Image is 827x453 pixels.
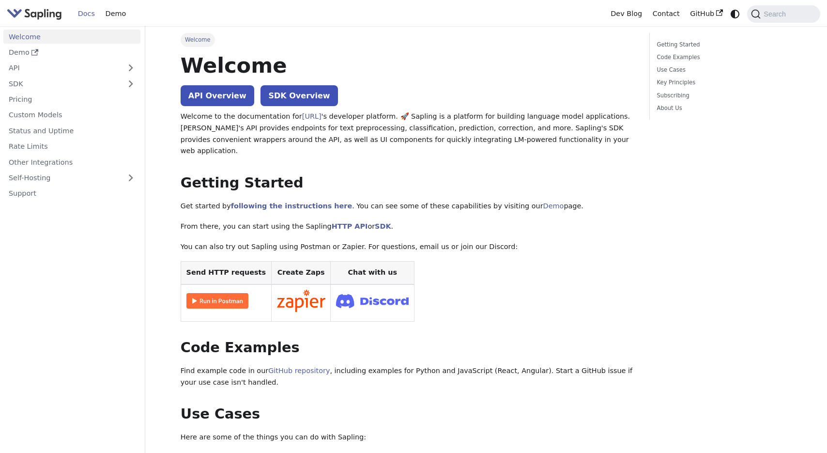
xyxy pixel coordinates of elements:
th: Create Zaps [271,262,331,284]
a: Subscribing [657,91,788,100]
p: From there, you can start using the Sapling or . [181,221,636,233]
a: API Overview [181,85,254,106]
img: Connect in Zapier [277,290,325,312]
p: Find example code in our , including examples for Python and JavaScript (React, Angular). Start a... [181,365,636,389]
a: SDK [3,77,121,91]
a: Code Examples [657,53,788,62]
a: Other Integrations [3,155,140,169]
a: SDK [375,222,391,230]
a: following the instructions here [231,202,352,210]
a: SDK Overview [260,85,337,106]
a: [URL] [302,112,322,120]
p: Welcome to the documentation for 's developer platform. 🚀 Sapling is a platform for building lang... [181,111,636,157]
a: Demo [3,46,140,60]
a: Demo [100,6,131,21]
a: Rate Limits [3,140,140,154]
p: Here are some of the things you can do with Sapling: [181,432,636,443]
a: GitHub repository [268,367,330,375]
a: About Us [657,104,788,113]
img: Run in Postman [186,293,248,309]
a: Status and Uptime [3,124,140,138]
p: You can also try out Sapling using Postman or Zapier. For questions, email us or join our Discord: [181,241,636,253]
span: Welcome [181,33,215,47]
span: Search [761,10,792,18]
a: Pricing [3,93,140,107]
button: Switch between dark and light mode (currently system mode) [728,7,742,21]
a: Welcome [3,30,140,44]
button: Search (Command+K) [747,5,820,23]
a: GitHub [685,6,728,21]
img: Sapling.ai [7,7,62,21]
nav: Breadcrumbs [181,33,636,47]
a: Custom Models [3,108,140,122]
a: Dev Blog [605,6,647,21]
p: Get started by . You can see some of these capabilities by visiting our page. [181,201,636,212]
a: Key Principles [657,78,788,87]
a: API [3,61,121,75]
a: Self-Hosting [3,171,140,185]
a: Demo [543,202,564,210]
a: Sapling.aiSapling.ai [7,7,65,21]
a: Support [3,187,140,201]
a: HTTP API [332,222,368,230]
h2: Getting Started [181,174,636,192]
th: Send HTTP requests [181,262,271,284]
button: Expand sidebar category 'SDK' [121,77,140,91]
img: Join Discord [336,291,409,311]
a: Use Cases [657,65,788,75]
a: Contact [647,6,685,21]
th: Chat with us [331,262,414,284]
a: Docs [73,6,100,21]
h2: Code Examples [181,339,636,357]
h1: Welcome [181,52,636,78]
button: Expand sidebar category 'API' [121,61,140,75]
h2: Use Cases [181,406,636,423]
a: Getting Started [657,40,788,49]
